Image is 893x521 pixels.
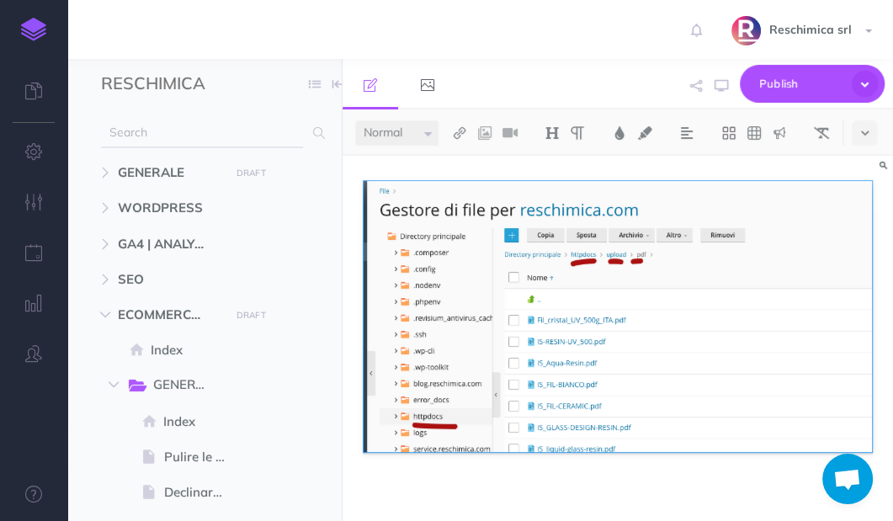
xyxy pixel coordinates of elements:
span: Reschimica srl [761,22,860,37]
img: Paragraph button [570,126,585,140]
span: Index [163,412,241,432]
span: Publish [759,71,843,97]
span: GA4 | ANALYTICS - ANALISI [118,234,220,254]
input: Documentation Name [101,72,299,97]
img: Alignment dropdown menu button [679,126,694,140]
input: Search [101,118,303,148]
button: Publish [740,65,885,103]
img: 5MbYHmDJ96WoOr0sSy7G.png [364,181,872,452]
span: SEO [118,269,220,290]
span: Pulire le cache [164,447,241,467]
img: Clear styles button [814,126,829,140]
span: GENERALE [118,162,220,183]
img: Callout dropdown menu button [772,126,787,140]
span: Declinare le lingue nelle pagine | traduzioni - Creative elements [164,482,241,502]
img: Text background color button [637,126,652,140]
button: DRAFT [230,163,272,183]
span: ECOMMERCE-PRESTASHOP [118,305,220,325]
span: Index [151,340,241,360]
img: Add image button [477,126,492,140]
button: DRAFT [230,306,272,325]
img: SYa4djqk1Oq5LKxmPekz2tk21Z5wK9RqXEiubV6a.png [731,16,761,45]
img: Headings dropdown button [545,126,560,140]
img: Create table button [747,126,762,140]
span: WORDPRESS [118,198,220,218]
img: logo-mark.svg [21,18,46,41]
small: DRAFT [237,167,266,178]
span: GENERALE [153,375,225,396]
img: Link button [452,126,467,140]
div: Aprire la chat [822,454,873,504]
img: Add video button [502,126,518,140]
img: Text color button [612,126,627,140]
small: DRAFT [237,310,266,321]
